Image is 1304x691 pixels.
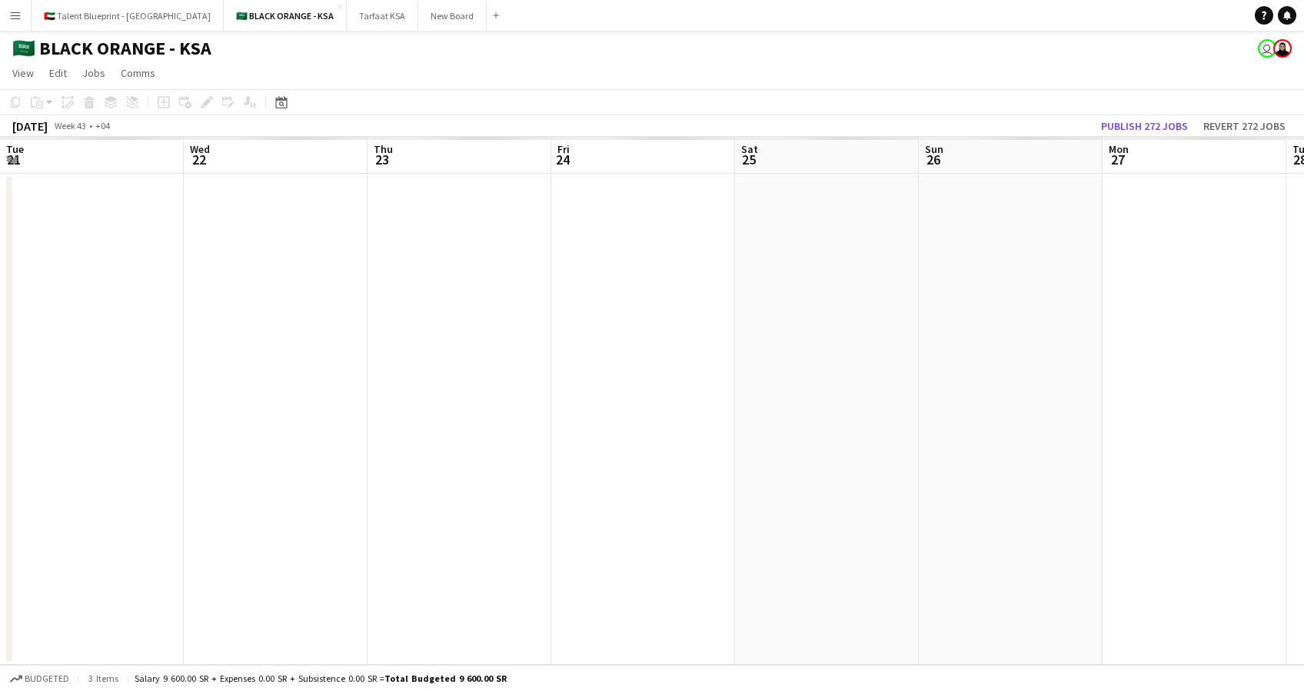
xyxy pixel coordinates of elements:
[51,120,89,131] span: Week 43
[224,1,347,31] button: 🇸🇦 BLACK ORANGE - KSA
[555,151,570,168] span: 24
[1109,142,1129,156] span: Mon
[384,673,507,684] span: Total Budgeted 9 600.00 SR
[6,142,24,156] span: Tue
[49,66,67,80] span: Edit
[95,120,110,131] div: +04
[1273,39,1292,58] app-user-avatar: Shahad Alsubaie
[557,142,570,156] span: Fri
[43,63,73,83] a: Edit
[12,66,34,80] span: View
[1197,116,1292,136] button: Revert 272 jobs
[371,151,393,168] span: 23
[12,118,48,134] div: [DATE]
[374,142,393,156] span: Thu
[6,63,40,83] a: View
[739,151,758,168] span: 25
[115,63,161,83] a: Comms
[32,1,224,31] button: 🇦🇪 Talent Blueprint - [GEOGRAPHIC_DATA]
[4,151,24,168] span: 21
[1095,116,1194,136] button: Publish 272 jobs
[347,1,418,31] button: Tarfaat KSA
[925,142,943,156] span: Sun
[25,673,69,684] span: Budgeted
[135,673,507,684] div: Salary 9 600.00 SR + Expenses 0.00 SR + Subsistence 0.00 SR =
[85,673,121,684] span: 3 items
[12,37,211,60] h1: 🇸🇦 BLACK ORANGE - KSA
[923,151,943,168] span: 26
[1106,151,1129,168] span: 27
[82,66,105,80] span: Jobs
[188,151,210,168] span: 22
[741,142,758,156] span: Sat
[1258,39,1276,58] app-user-avatar: Abdulwahab Al Hijan
[418,1,487,31] button: New Board
[76,63,111,83] a: Jobs
[121,66,155,80] span: Comms
[8,670,72,687] button: Budgeted
[190,142,210,156] span: Wed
